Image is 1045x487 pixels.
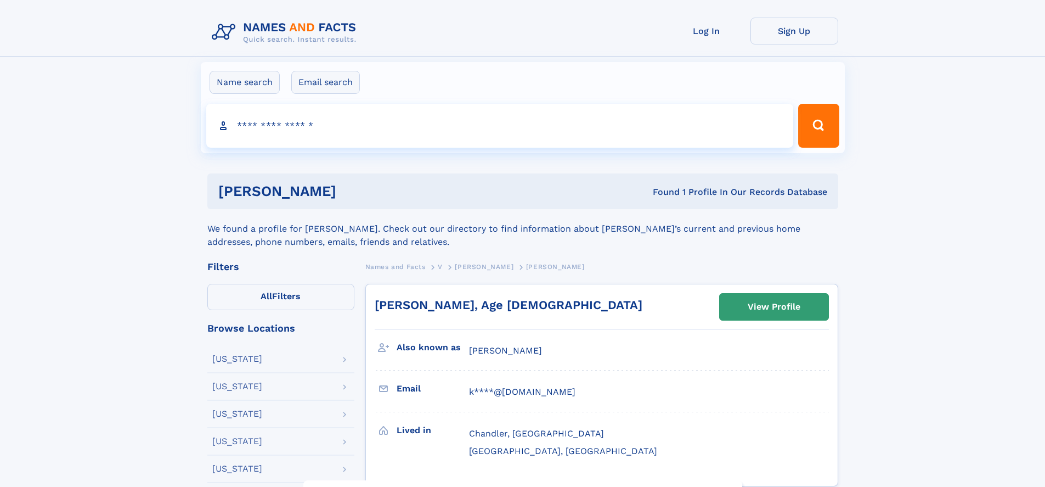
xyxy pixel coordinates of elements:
[438,260,443,273] a: V
[207,18,365,47] img: Logo Names and Facts
[218,184,495,198] h1: [PERSON_NAME]
[207,323,354,333] div: Browse Locations
[207,284,354,310] label: Filters
[469,428,604,439] span: Chandler, [GEOGRAPHIC_DATA]
[663,18,750,44] a: Log In
[210,71,280,94] label: Name search
[455,260,513,273] a: [PERSON_NAME]
[212,464,262,473] div: [US_STATE]
[397,379,469,398] h3: Email
[397,421,469,440] h3: Lived in
[206,104,794,148] input: search input
[212,410,262,418] div: [US_STATE]
[469,446,657,456] span: [GEOGRAPHIC_DATA], [GEOGRAPHIC_DATA]
[291,71,360,94] label: Email search
[207,262,354,272] div: Filters
[207,209,838,249] div: We found a profile for [PERSON_NAME]. Check out our directory to find information about [PERSON_N...
[526,263,585,271] span: [PERSON_NAME]
[212,437,262,446] div: [US_STATE]
[397,338,469,357] h3: Also known as
[261,291,272,301] span: All
[798,104,839,148] button: Search Button
[365,260,426,273] a: Names and Facts
[438,263,443,271] span: V
[720,294,828,320] a: View Profile
[212,355,262,363] div: [US_STATE]
[750,18,838,44] a: Sign Up
[494,186,827,198] div: Found 1 Profile In Our Records Database
[212,382,262,391] div: [US_STATE]
[375,298,642,312] a: [PERSON_NAME], Age [DEMOGRAPHIC_DATA]
[469,345,542,356] span: [PERSON_NAME]
[748,294,800,320] div: View Profile
[455,263,513,271] span: [PERSON_NAME]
